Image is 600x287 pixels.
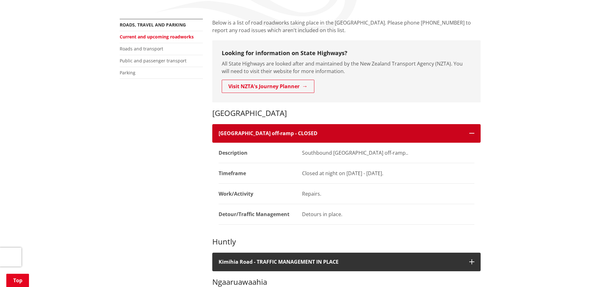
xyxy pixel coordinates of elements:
a: Roads, travel and parking [120,22,186,28]
div: Southbound [GEOGRAPHIC_DATA] off-ramp.. [302,149,474,157]
button: Kimihia Road - TRAFFIC MANAGEMENT IN PLACE [212,253,481,271]
iframe: Messenger Launcher [571,261,594,283]
a: Visit NZTA's Journey Planner [222,80,314,93]
h4: Kimihia Road - TRAFFIC MANAGEMENT IN PLACE [219,259,463,265]
div: Closed at night on [DATE] - [DATE]. [302,169,474,177]
button: [GEOGRAPHIC_DATA] off-ramp - CLOSED [212,124,481,143]
dt: Work/Activity [219,184,296,204]
a: Roads and transport [120,46,163,52]
a: Parking [120,70,135,76]
div: Detours in place. [302,210,474,218]
h4: [GEOGRAPHIC_DATA] off-ramp - CLOSED [219,130,463,136]
div: Repairs. [302,190,474,198]
p: Below is a list of road roadworks taking place in the [GEOGRAPHIC_DATA]. Please phone [PHONE_NUMB... [212,19,481,34]
dt: Detour/Traffic Management [219,204,296,225]
h3: Huntly [212,237,481,246]
a: Current and upcoming roadworks [120,34,194,40]
h3: [GEOGRAPHIC_DATA] [212,109,481,118]
dt: Timeframe [219,163,296,184]
dt: Description [219,143,296,163]
p: All State Highways are looked after and maintained by the New Zealand Transport Agency (NZTA). Yo... [222,60,471,75]
a: Top [6,274,29,287]
h3: Looking for information on State Highways? [222,50,471,57]
a: Public and passenger transport [120,58,186,64]
h3: Ngaaruawaahia [212,278,481,287]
